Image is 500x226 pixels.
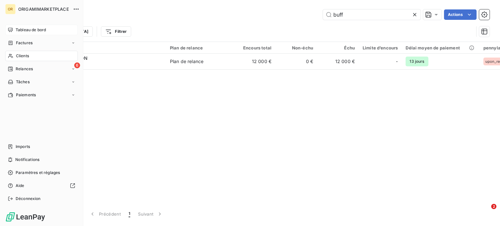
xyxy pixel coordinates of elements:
[275,54,317,69] td: 0 €
[279,45,313,50] div: Non-échu
[363,45,398,50] div: Limite d’encours
[16,196,41,202] span: Déconnexion
[74,62,80,68] span: 6
[170,45,230,50] div: Plan de relance
[85,207,125,221] button: Précédent
[238,45,271,50] div: Encours total
[18,7,69,12] span: ORIGAMIMARKETPLACE
[396,58,398,65] span: -
[16,183,24,189] span: Aide
[478,204,493,219] iframe: Intercom live chat
[406,57,428,66] span: 13 jours
[129,211,130,217] span: 1
[321,45,355,50] div: Échu
[125,207,134,221] button: 1
[444,9,477,20] button: Actions
[16,92,36,98] span: Paiements
[234,54,275,69] td: 12 000 €
[317,54,359,69] td: 12 000 €
[15,157,39,163] span: Notifications
[5,180,78,191] a: Aide
[134,207,167,221] button: Suivant
[5,4,16,14] div: OR
[491,204,496,209] span: 2
[101,26,131,37] button: Filtrer
[16,79,30,85] span: Tâches
[16,27,46,33] span: Tableau de bord
[323,9,421,20] input: Rechercher
[16,53,29,59] span: Clients
[16,40,33,46] span: Factures
[5,212,46,222] img: Logo LeanPay
[45,61,162,68] span: buffet-crampon
[406,45,475,50] div: Délai moyen de paiement
[16,170,60,176] span: Paramètres et réglages
[16,66,33,72] span: Relances
[16,144,30,150] span: Imports
[170,58,203,65] div: Plan de relance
